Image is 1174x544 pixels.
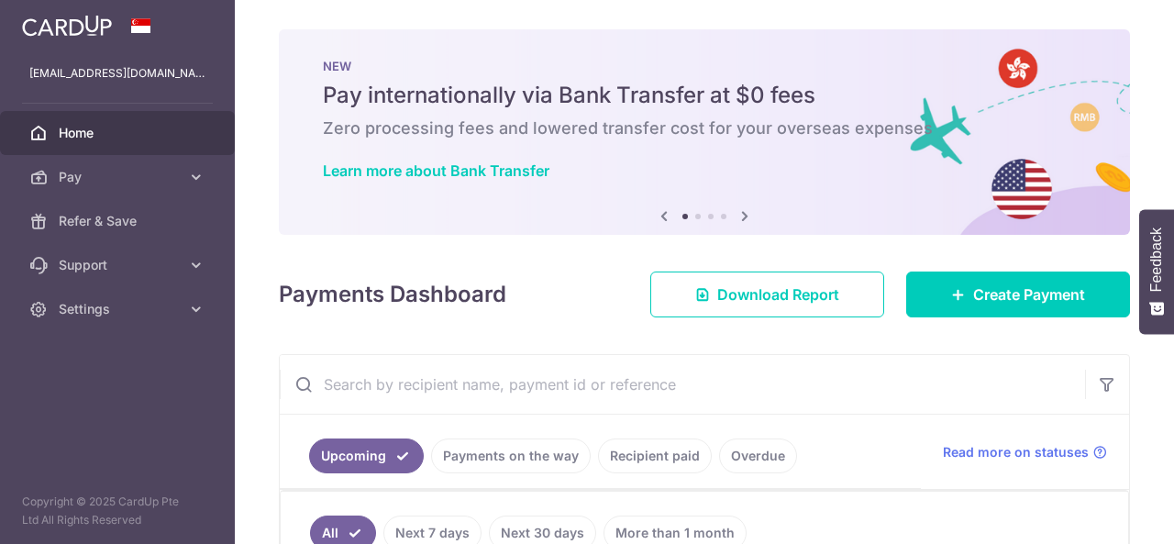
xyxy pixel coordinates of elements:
a: Recipient paid [598,439,712,473]
h5: Pay internationally via Bank Transfer at $0 fees [323,81,1086,110]
span: Refer & Save [59,212,180,230]
span: Download Report [717,283,839,305]
span: Home [59,124,180,142]
a: Upcoming [309,439,424,473]
input: Search by recipient name, payment id or reference [280,355,1085,414]
img: CardUp [22,15,112,37]
span: Pay [59,168,180,186]
a: Overdue [719,439,797,473]
a: Payments on the way [431,439,591,473]
a: Learn more about Bank Transfer [323,161,549,180]
button: Feedback - Show survey [1139,209,1174,334]
a: Create Payment [906,272,1130,317]
img: Bank transfer banner [279,29,1130,235]
span: Feedback [1148,228,1165,292]
a: Read more on statuses [943,443,1107,461]
a: Download Report [650,272,884,317]
span: Support [59,256,180,274]
p: [EMAIL_ADDRESS][DOMAIN_NAME] [29,64,205,83]
span: Read more on statuses [943,443,1089,461]
h6: Zero processing fees and lowered transfer cost for your overseas expenses [323,117,1086,139]
h4: Payments Dashboard [279,278,506,311]
span: Settings [59,300,180,318]
span: Create Payment [973,283,1085,305]
p: NEW [323,59,1086,73]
